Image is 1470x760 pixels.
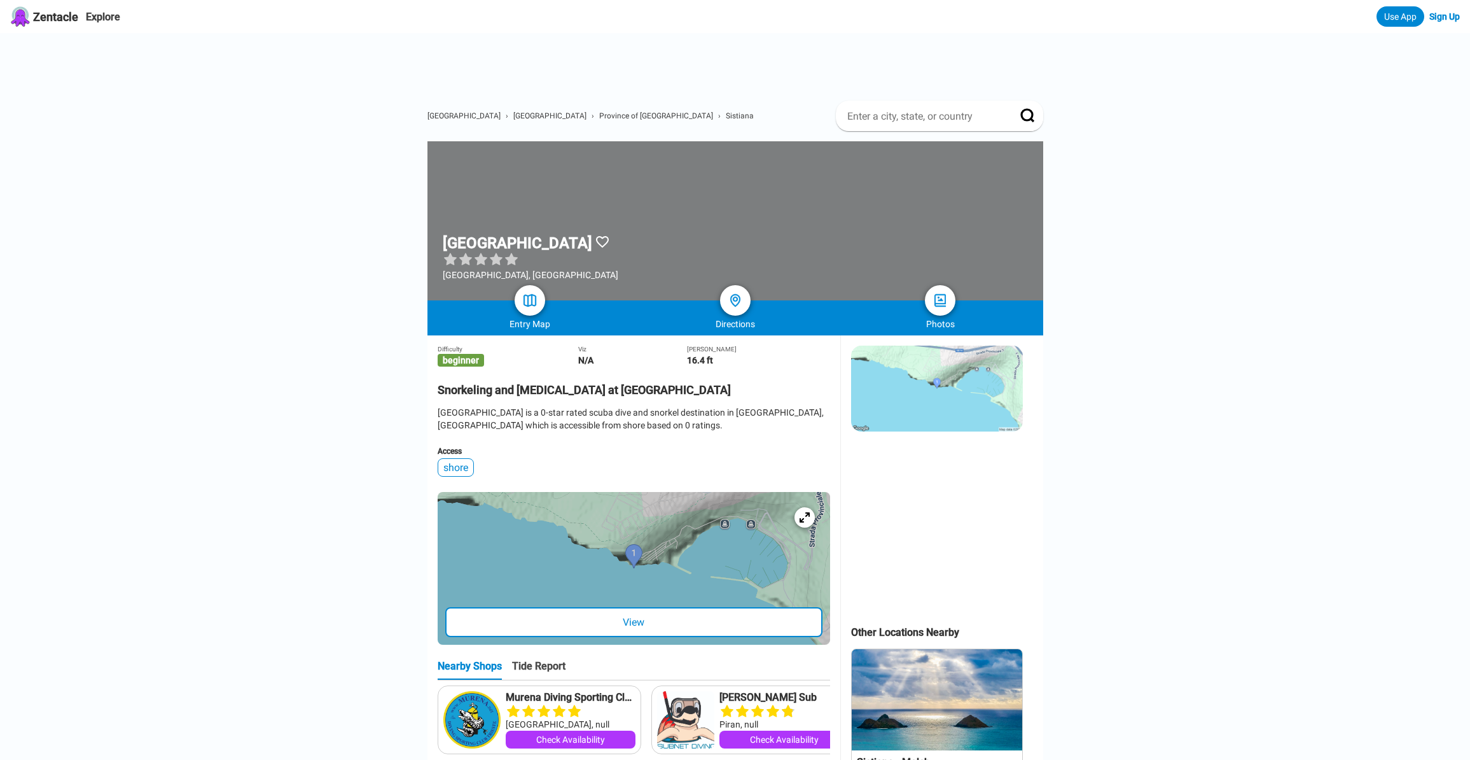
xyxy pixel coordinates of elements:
[718,111,721,120] span: ›
[719,718,849,731] div: Piran, null
[438,406,830,432] div: [GEOGRAPHIC_DATA] is a 0-star rated scuba dive and snorkel destination in [GEOGRAPHIC_DATA], [GEO...
[578,346,687,353] div: Viz
[33,10,78,24] span: Zentacle
[86,11,120,23] a: Explore
[1376,6,1424,27] a: Use App
[438,447,830,456] div: Access
[522,293,537,308] img: map
[445,607,822,637] div: View
[657,691,714,749] img: Norik Sub
[427,319,633,329] div: Entry Map
[851,346,1023,432] img: staticmap
[599,111,713,120] a: Province of [GEOGRAPHIC_DATA]
[632,319,838,329] div: Directions
[925,285,955,316] a: photos
[506,111,508,120] span: ›
[687,346,830,353] div: [PERSON_NAME]
[438,458,474,477] div: shore
[438,376,830,397] h2: Snorkeling and [MEDICAL_DATA] at [GEOGRAPHIC_DATA]
[506,691,635,704] a: Murena Diving Sporting Club Trieste
[592,111,594,120] span: ›
[687,355,830,365] div: 16.4 ft
[443,234,592,252] h1: [GEOGRAPHIC_DATA]
[1429,11,1460,22] a: Sign Up
[443,270,618,280] div: [GEOGRAPHIC_DATA], [GEOGRAPHIC_DATA]
[506,731,635,749] a: Check Availability
[719,731,849,749] a: Check Availability
[443,691,501,749] img: Murena Diving Sporting Club Trieste
[846,109,1002,123] input: Enter a city, state, or country
[427,111,501,120] a: [GEOGRAPHIC_DATA]
[10,6,78,27] a: Zentacle logoZentacle
[838,319,1043,329] div: Photos
[438,492,830,645] a: entry mapView
[726,111,754,120] a: Sistiana
[438,354,484,367] span: beginner
[933,293,948,308] img: photos
[851,444,1022,603] iframe: Advertisement
[513,111,586,120] a: [GEOGRAPHIC_DATA]
[512,660,565,680] div: Tide Report
[515,285,545,316] a: map
[851,626,1043,638] div: Other Locations Nearby
[438,660,502,680] div: Nearby Shops
[438,346,579,353] div: Difficulty
[728,293,743,308] img: directions
[578,355,687,365] div: N/A
[506,718,635,731] div: [GEOGRAPHIC_DATA], null
[438,33,1043,90] iframe: Advertisement
[719,691,849,704] a: [PERSON_NAME] Sub
[10,6,31,27] img: Zentacle logo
